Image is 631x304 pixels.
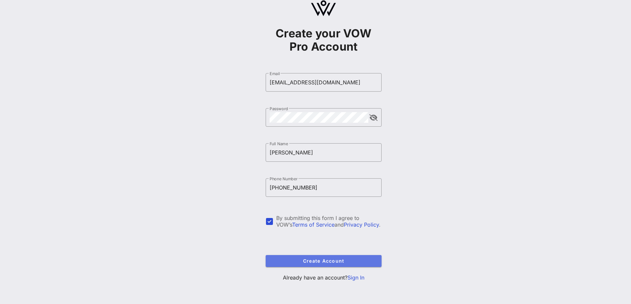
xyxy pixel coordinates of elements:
span: Create Account [271,258,376,264]
label: Full Name [270,141,288,146]
label: Email [270,71,280,76]
button: append icon [369,114,378,121]
div: By submitting this form I agree to VOW’s and . [276,215,382,228]
a: Privacy Policy [344,221,379,228]
img: logo.svg [311,0,336,16]
h1: Create your VOW Pro Account [266,27,382,53]
button: Create Account [266,255,382,267]
a: Terms of Service [292,221,335,228]
p: Already have an account? [266,274,382,282]
label: Phone Number [270,176,297,181]
a: Sign In [347,274,364,281]
label: Password [270,106,288,111]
